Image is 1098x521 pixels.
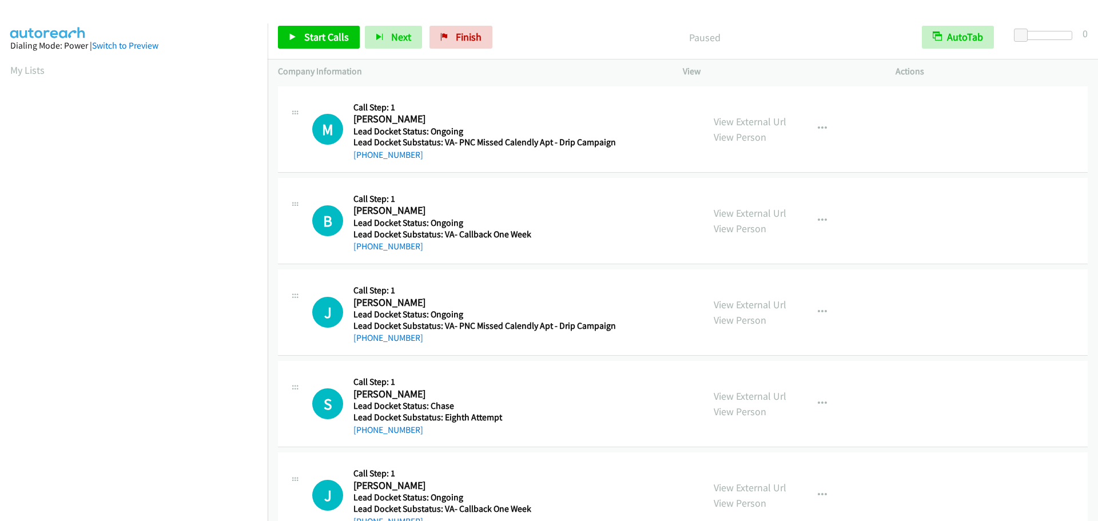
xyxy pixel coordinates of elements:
[714,115,786,128] a: View External Url
[714,496,766,510] a: View Person
[429,26,492,49] a: Finish
[278,65,662,78] p: Company Information
[353,217,612,229] h5: Lead Docket Status: Ongoing
[92,40,158,51] a: Switch to Preview
[312,297,343,328] div: The call is yet to be attempted
[353,424,423,435] a: [PHONE_NUMBER]
[312,480,343,511] h1: J
[508,30,901,45] p: Paused
[353,204,612,217] h2: [PERSON_NAME]
[1020,31,1072,40] div: Delay between calls (in seconds)
[353,400,612,412] h5: Lead Docket Status: Chase
[714,481,786,494] a: View External Url
[714,206,786,220] a: View External Url
[353,492,612,503] h5: Lead Docket Status: Ongoing
[353,412,612,423] h5: Lead Docket Substatus: Eighth Attempt
[714,389,786,403] a: View External Url
[10,39,257,53] div: Dialing Mode: Power |
[353,102,616,113] h5: Call Step: 1
[714,130,766,144] a: View Person
[353,320,616,332] h5: Lead Docket Substatus: VA- PNC Missed Calendly Apt - Drip Campaign
[353,296,612,309] h2: [PERSON_NAME]
[714,298,786,311] a: View External Url
[353,126,616,137] h5: Lead Docket Status: Ongoing
[304,30,349,43] span: Start Calls
[312,480,343,511] div: The call is yet to be attempted
[456,30,482,43] span: Finish
[353,309,616,320] h5: Lead Docket Status: Ongoing
[353,193,612,205] h5: Call Step: 1
[312,114,343,145] h1: M
[312,205,343,236] div: The call is yet to be attempted
[353,241,423,252] a: [PHONE_NUMBER]
[1083,26,1088,41] div: 0
[391,30,411,43] span: Next
[683,65,875,78] p: View
[353,113,612,126] h2: [PERSON_NAME]
[353,468,612,479] h5: Call Step: 1
[353,285,616,296] h5: Call Step: 1
[353,479,612,492] h2: [PERSON_NAME]
[312,114,343,145] div: The call is yet to be attempted
[365,26,422,49] button: Next
[714,405,766,418] a: View Person
[278,26,360,49] a: Start Calls
[312,297,343,328] h1: J
[10,63,45,77] a: My Lists
[353,332,423,343] a: [PHONE_NUMBER]
[353,137,616,148] h5: Lead Docket Substatus: VA- PNC Missed Calendly Apt - Drip Campaign
[353,388,612,401] h2: [PERSON_NAME]
[312,205,343,236] h1: B
[312,388,343,419] h1: S
[714,313,766,327] a: View Person
[353,376,612,388] h5: Call Step: 1
[896,65,1088,78] p: Actions
[312,388,343,419] div: The call is yet to be attempted
[922,26,994,49] button: AutoTab
[714,222,766,235] a: View Person
[353,229,612,240] h5: Lead Docket Substatus: VA- Callback One Week
[353,149,423,160] a: [PHONE_NUMBER]
[353,503,612,515] h5: Lead Docket Substatus: VA- Callback One Week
